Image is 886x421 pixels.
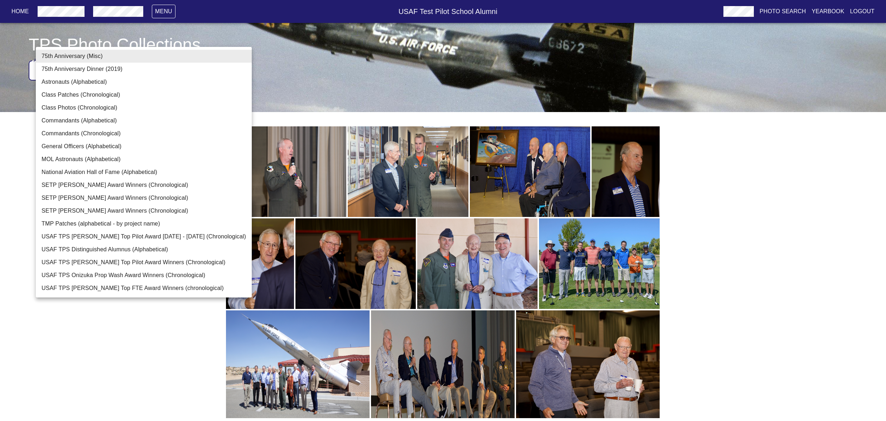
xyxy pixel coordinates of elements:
[36,230,252,243] li: USAF TPS [PERSON_NAME] Top Pilot Award [DATE] - [DATE] (Chronological)
[36,140,252,153] li: General Officers (Alphabetical)
[36,256,252,269] li: USAF TPS [PERSON_NAME] Top Pilot Award Winners (Chronological)
[36,127,252,140] li: Commandants (Chronological)
[36,166,252,179] li: National Aviation Hall of Fame (Alphabetical)
[36,63,252,76] li: 75th Anniversary Dinner (2019)
[36,101,252,114] li: Class Photos (Chronological)
[36,50,252,63] li: 75th Anniversary (Misc)
[36,192,252,204] li: SETP [PERSON_NAME] Award Winners (Chronological)
[36,282,252,295] li: USAF TPS [PERSON_NAME] Top FTE Award Winners (chronological)
[36,88,252,101] li: Class Patches (Chronological)
[36,153,252,166] li: MOL Astronauts (Alphabetical)
[36,217,252,230] li: TMP Patches (alphabetical - by project name)
[36,76,252,88] li: Astronauts (Alphabetical)
[36,269,252,282] li: USAF TPS Onizuka Prop Wash Award Winners (Chronological)
[36,243,252,256] li: USAF TPS Distinguished Alumnus (Alphabetical)
[36,179,252,192] li: SETP [PERSON_NAME] Award Winners (Chronological)
[36,114,252,127] li: Commandants (Alphabetical)
[36,204,252,217] li: SETP [PERSON_NAME] Award Winners (Chronological)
